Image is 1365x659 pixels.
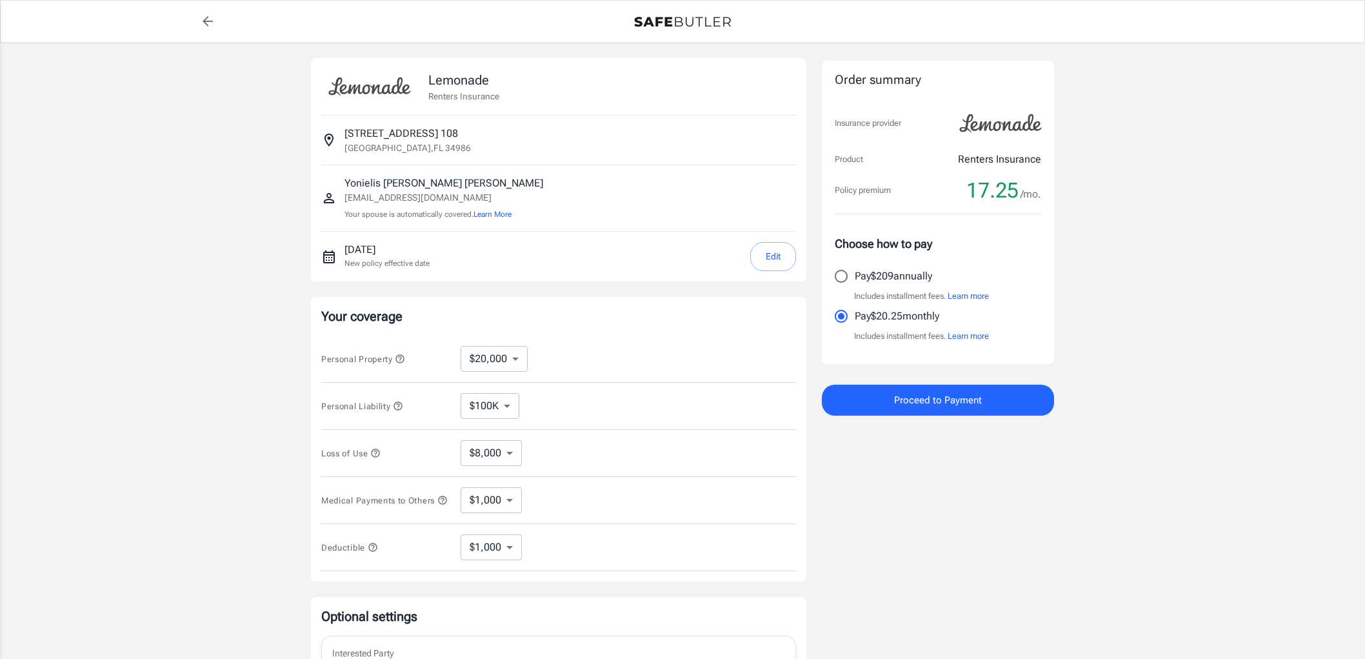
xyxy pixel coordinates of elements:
span: Personal Liability [321,401,403,411]
p: Pay $20.25 monthly [855,309,939,324]
p: Renters Insurance [958,152,1041,167]
button: Learn more [948,330,989,343]
p: Your coverage [321,307,796,325]
p: Policy premium [835,184,891,197]
button: Loss of Use [321,445,381,461]
img: Back to quotes [634,17,731,27]
svg: Insured person [321,190,337,206]
svg: Insured address [321,132,337,148]
p: Pay $209 annually [855,269,932,284]
button: Learn more [948,290,989,303]
p: Yonielis [PERSON_NAME] [PERSON_NAME] [344,176,543,191]
p: Lemonade [428,70,499,90]
p: [GEOGRAPHIC_DATA] , FL 34986 [344,141,471,154]
button: Edit [750,242,796,271]
p: Optional settings [321,607,796,625]
span: Medical Payments to Others [321,496,448,505]
img: Lemonade [952,105,1049,141]
img: Lemonade [321,68,418,105]
p: Renters Insurance [428,90,499,103]
p: Insurance provider [835,117,901,130]
span: 17.25 [966,177,1019,203]
span: Loss of Use [321,449,381,458]
p: Product [835,153,863,166]
svg: New policy start date [321,249,337,265]
p: Includes installment fees. [854,290,989,303]
p: New policy effective date [344,258,430,269]
button: Medical Payments to Others [321,492,448,508]
a: back to quotes [195,8,221,34]
span: Personal Property [321,354,405,364]
button: Personal Liability [321,398,403,414]
div: Order summary [835,71,1041,90]
p: Includes installment fees. [854,330,989,343]
p: [EMAIL_ADDRESS][DOMAIN_NAME] [344,191,543,205]
button: Learn More [473,208,512,220]
button: Proceed to Payment [822,385,1054,416]
button: Personal Property [321,351,405,367]
p: Your spouse is automatically covered. [344,208,543,221]
button: Deductible [321,540,378,555]
span: /mo. [1021,185,1041,203]
span: Deductible [321,543,378,553]
p: [DATE] [344,242,430,258]
span: Proceed to Payment [894,392,982,409]
p: [STREET_ADDRESS] 108 [344,126,458,141]
p: Choose how to pay [835,235,1041,252]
